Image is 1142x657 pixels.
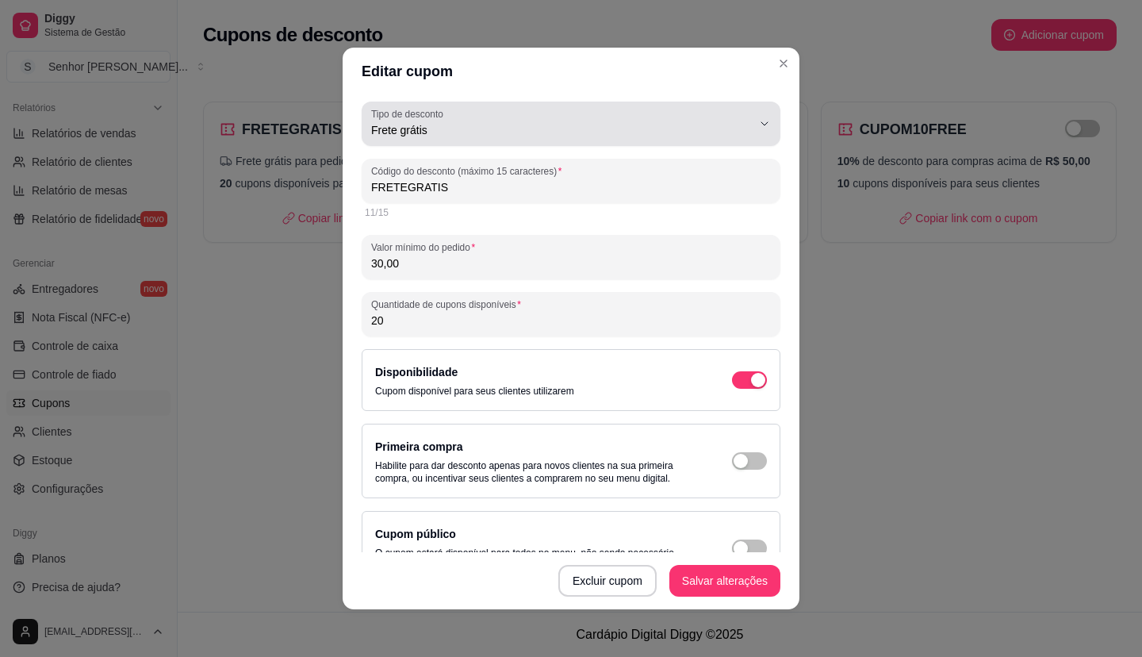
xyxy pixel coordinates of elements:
[375,547,700,572] p: O cupom estará disponível para todos no menu, não sendo necessário compartilhar o código.
[371,313,771,328] input: Quantidade de cupons disponíveis
[375,459,700,485] p: Habilite para dar desconto apenas para novos clientes na sua primeira compra, ou incentivar seus ...
[365,206,777,219] div: 11/15
[375,440,463,453] label: Primeira compra
[371,164,567,178] label: Código do desconto (máximo 15 caracteres)
[371,255,771,271] input: Valor mínimo do pedido
[771,51,796,76] button: Close
[371,107,449,121] label: Tipo de desconto
[375,385,574,398] p: Cupom disponível para seus clientes utilizarem
[371,298,527,311] label: Quantidade de cupons disponíveis
[375,366,458,378] label: Disponibilidade
[375,528,456,540] label: Cupom público
[669,565,780,597] button: Salvar alterações
[371,122,752,138] span: Frete grátis
[362,102,780,146] button: Tipo de descontoFrete grátis
[371,179,771,195] input: Código do desconto (máximo 15 caracteres)
[558,565,657,597] button: Excluir cupom
[371,240,481,254] label: Valor mínimo do pedido
[343,48,799,95] header: Editar cupom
